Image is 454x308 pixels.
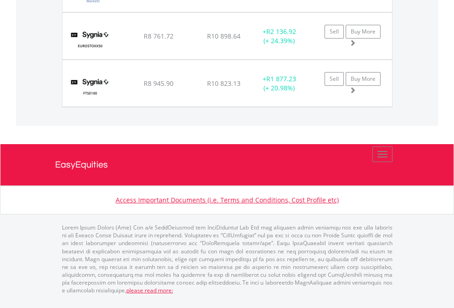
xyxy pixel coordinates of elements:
[55,144,399,185] a: EasyEquities
[67,72,113,104] img: TFSA.SYGUK.png
[266,74,296,83] span: R1 877.23
[207,79,241,88] span: R10 823.13
[144,32,174,40] span: R8 761.72
[251,27,308,45] div: + (+ 24.39%)
[207,32,241,40] span: R10 898.64
[266,27,296,36] span: R2 136.92
[325,25,344,39] a: Sell
[251,74,308,93] div: + (+ 20.98%)
[67,24,113,57] img: TFSA.SYGEU.png
[144,79,174,88] span: R8 945.90
[116,196,339,204] a: Access Important Documents (i.e. Terms and Conditions, Cost Profile etc)
[325,72,344,86] a: Sell
[346,72,381,86] a: Buy More
[346,25,381,39] a: Buy More
[62,224,392,294] p: Lorem Ipsum Dolors (Ame) Con a/e SeddOeiusmod tem InciDiduntut Lab Etd mag aliquaen admin veniamq...
[126,286,173,294] a: please read more:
